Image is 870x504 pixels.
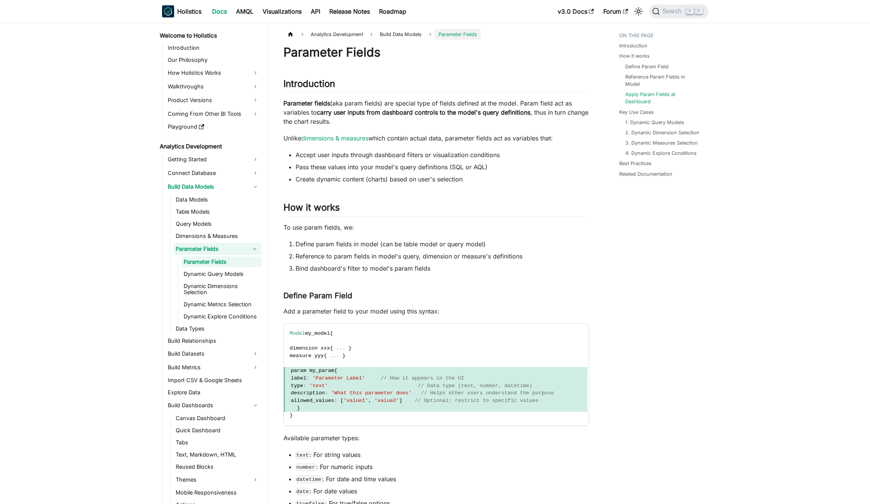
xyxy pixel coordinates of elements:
[208,5,231,17] a: Docs
[330,345,333,351] span: {
[181,269,261,279] a: Dynamic Query Models
[418,383,532,389] span: // Data type (text, number, datetime)
[619,42,647,49] a: Introduction
[303,383,306,389] span: :
[296,450,589,459] li: : For string values
[686,8,694,14] kbd: ⌘
[343,398,368,403] span: 'value1'
[165,80,261,93] a: Walkthroughs
[248,243,261,255] button: Collapse sidebar category 'Parameter Fields'
[340,398,343,403] span: [
[165,43,261,53] a: Introduction
[374,5,411,17] a: Roadmap
[291,375,307,381] span: label
[296,487,589,496] li: : For date values
[619,109,654,116] a: Key Use Cases
[309,383,328,389] span: 'text'
[296,451,310,459] code: text
[173,487,261,498] a: Mobile Responsiveness
[632,5,645,17] button: Switch between dark and light mode (currently light mode)
[283,291,589,301] h3: Define Param Field
[325,5,374,17] a: Release Notes
[660,8,686,15] span: Search
[305,331,330,336] span: my_model
[376,29,425,40] span: Build Data Models
[342,353,345,359] span: }
[173,449,261,460] a: Text, Markdown, HTML
[173,194,261,205] a: Data Models
[306,5,325,17] a: API
[695,8,703,14] kbd: K
[258,5,306,17] a: Visualizations
[173,413,261,424] a: Canvas Dashboard
[296,474,589,484] li: : For date and time values
[165,361,261,373] a: Build Metrics
[283,433,589,443] p: Available parameter types:
[283,223,589,232] p: To use param fields, we:
[336,345,345,351] span: ...
[290,353,324,359] span: measure yyy
[306,375,309,381] span: :
[625,119,684,126] a: 1. Dynamic Query Models
[290,331,305,336] span: Model
[296,162,589,172] li: Pass these values into your model's query definitions (SQL or AQL)
[173,243,248,255] a: Parameter Fields
[165,108,261,120] a: Coming From Other BI Tools
[619,52,650,60] a: How it works
[165,55,261,65] a: Our Philosophy
[165,121,261,132] a: Playground
[165,94,261,106] a: Product Versions
[291,368,334,373] span: param my_param
[399,398,402,403] span: ]
[165,153,261,165] a: Getting Started
[296,264,589,273] li: Bind dashboard's filter to model's param fields
[349,345,352,351] span: }
[625,91,701,105] a: Apply Param Fields at Dashboard
[331,390,412,396] span: 'What this parameter does'
[625,63,669,70] a: Define Param Field
[283,202,589,216] h2: How it works
[173,219,261,229] a: Query Models
[181,299,261,310] a: Dynamic Metrics Selection
[325,390,328,396] span: :
[415,398,538,403] span: // Optional: restrict to specific values
[173,437,261,448] a: Tabs
[283,78,589,93] h2: Introduction
[619,160,651,167] a: Best Practices
[165,181,261,193] a: Build Data Models
[330,353,339,359] span: ...
[165,399,261,411] a: Build Dashboards
[165,167,261,179] a: Connect Database
[283,99,330,107] strong: Parameter fields
[553,5,599,17] a: v3.0 Docs
[317,109,530,116] strong: carry user inputs from dashboard controls to the model's query definitions
[296,476,322,483] code: datetime
[291,383,304,389] span: type
[283,99,589,126] p: (aka param fields) are special type of fields defined at the model. Param field act as variables ...
[283,307,589,316] p: Add a parameter field to your model using this syntax:
[324,353,327,359] span: {
[283,29,589,40] nav: Breadcrumbs
[173,231,261,241] a: Dimensions & Measures
[181,281,261,298] a: Dynamic Dimensions Selection
[231,5,258,17] a: AMQL
[162,5,201,17] a: HolisticsHolistics
[290,413,293,418] span: }
[381,375,464,381] span: // How it appears in the UI
[165,375,261,386] a: Import CSV & Google Sheets
[296,150,589,159] li: Accept user inputs through dashboard filters or visualization conditions
[625,150,697,157] a: 4. Dynamic Explore Conditions
[173,474,261,486] a: Themes
[649,5,708,18] button: Search (Command+K)
[181,257,261,267] a: Parameter Fields
[368,398,371,403] span: ,
[162,5,174,17] img: Holistics
[291,398,334,403] span: allowed_values
[421,390,554,396] span: // Helps other users understand the purpose
[296,463,316,471] code: number
[165,67,261,79] a: How Holistics Works
[599,5,632,17] a: Forum
[313,375,365,381] span: 'Parameter Label'
[154,23,268,504] nav: Docs sidebar
[283,45,589,60] h1: Parameter Fields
